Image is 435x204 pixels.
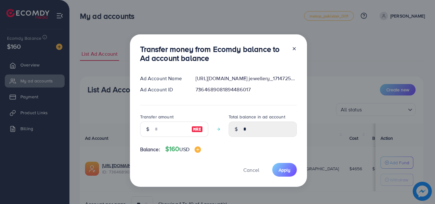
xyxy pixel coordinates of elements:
[140,114,174,120] label: Transfer amount
[165,145,201,153] h4: $160
[191,125,203,133] img: image
[235,163,267,177] button: Cancel
[135,86,191,93] div: Ad Account ID
[229,114,285,120] label: Total balance in ad account
[279,167,290,173] span: Apply
[190,75,302,82] div: [URL][DOMAIN_NAME] jewellery_1714725321365
[243,166,259,173] span: Cancel
[272,163,297,177] button: Apply
[140,45,287,63] h3: Transfer money from Ecomdy balance to Ad account balance
[179,146,189,153] span: USD
[135,75,191,82] div: Ad Account Name
[195,146,201,153] img: image
[140,146,160,153] span: Balance:
[190,86,302,93] div: 7364689081894486017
